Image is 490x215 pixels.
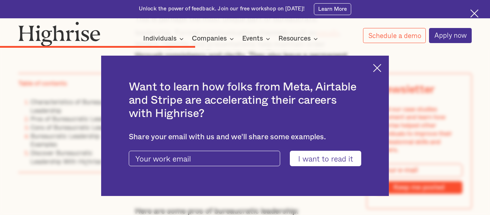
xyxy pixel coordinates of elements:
div: Events [242,34,272,43]
img: Highrise logo [18,22,100,46]
a: Apply now [429,28,472,43]
div: Resources [278,34,320,43]
img: Cross icon [470,9,479,18]
h2: Want to learn how folks from Meta, Airtable and Stripe are accelerating their careers with Highrise? [129,80,362,120]
form: current-ascender-blog-article-modal-form [129,151,362,166]
div: Events [242,34,263,43]
div: Unlock the power of feedback. Join our free workshop on [DATE]! [139,5,305,13]
img: Cross icon [373,64,381,72]
a: Schedule a demo [363,28,426,43]
div: Resources [278,34,311,43]
div: Companies [192,34,227,43]
div: Companies [192,34,236,43]
div: Individuals [143,34,176,43]
div: Share your email with us and we'll share some examples. [129,132,362,141]
input: I want to read it [290,151,362,166]
a: Learn More [314,3,351,15]
div: Individuals [143,34,186,43]
input: Your work email [129,151,281,166]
